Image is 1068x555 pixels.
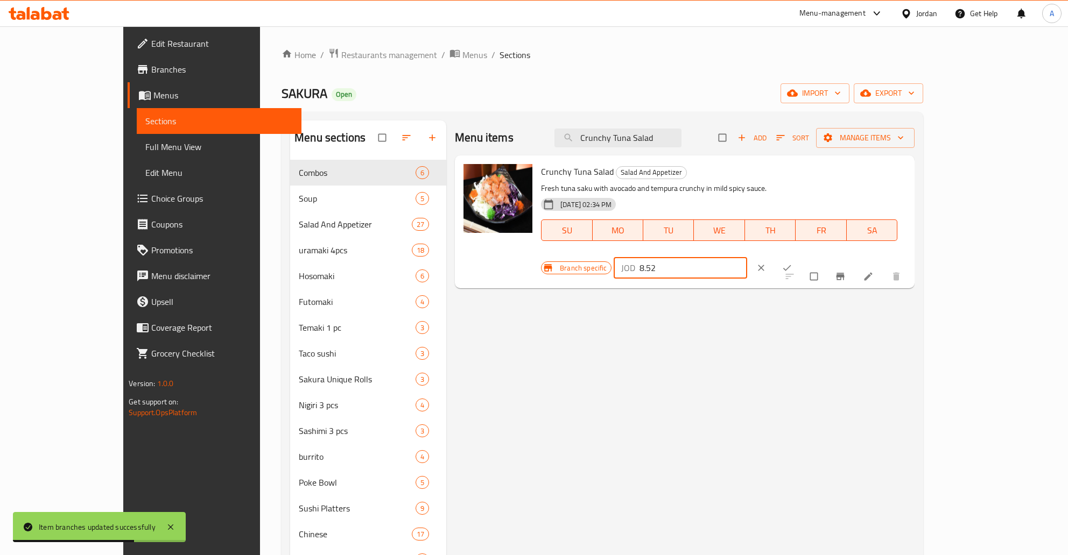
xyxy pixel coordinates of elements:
[546,223,588,238] span: SU
[299,269,416,282] span: Hosomaki
[151,295,293,308] span: Upsell
[412,529,428,539] span: 17
[290,186,446,211] div: Soup5
[290,263,446,289] div: Hosomaki6
[299,424,416,437] span: Sashimi 3 pcs
[712,127,735,148] span: Select section
[775,256,801,280] button: ok
[290,315,446,340] div: Temaki 1 pc3
[294,130,366,146] h2: Menu sections
[416,166,429,179] div: items
[290,418,446,444] div: Sashimi 3 pcs3
[299,192,416,205] span: Soup
[776,132,809,144] span: Sort
[290,340,446,366] div: Taco sushi3
[416,476,429,489] div: items
[500,48,530,61] span: Sections
[128,82,301,108] a: Menus
[151,244,293,257] span: Promotions
[416,373,429,386] div: items
[416,399,429,411] div: items
[299,502,416,515] span: Sushi Platters
[299,528,412,540] div: Chinese
[749,256,775,280] button: clear
[290,392,446,418] div: Nigiri 3 pcs4
[554,129,681,147] input: search
[299,166,416,179] span: Combos
[412,245,428,255] span: 18
[328,48,437,62] a: Restaurants management
[137,160,301,186] a: Edit Menu
[151,347,293,360] span: Grocery Checklist
[789,87,841,100] span: import
[541,182,897,195] p: Fresh tuna saku with avocado and tempura crunchy in mild spicy sauce.
[416,347,429,360] div: items
[128,211,301,237] a: Coupons
[851,223,893,238] span: SA
[412,219,428,230] span: 27
[128,289,301,315] a: Upsell
[416,450,429,463] div: items
[299,347,416,360] span: Taco sushi
[137,134,301,160] a: Full Menu View
[735,130,769,146] button: Add
[541,219,592,241] button: SU
[616,166,686,179] span: Salad And Appetizer
[128,186,301,211] a: Choice Groups
[299,399,416,411] span: Nigiri 3 pcs
[157,376,173,390] span: 1.0.0
[854,83,923,103] button: export
[828,265,854,288] button: Branch-specific-item
[416,321,429,334] div: items
[39,521,156,533] div: Item branches updated successfully
[128,315,301,340] a: Coverage Report
[769,130,816,146] span: Sort items
[416,452,428,462] span: 4
[129,376,155,390] span: Version:
[282,48,923,62] nav: breadcrumb
[145,115,293,127] span: Sections
[299,218,412,231] div: Salad And Appetizer
[847,219,897,241] button: SA
[290,237,446,263] div: uramaki 4pcs18
[781,83,849,103] button: import
[290,495,446,521] div: Sushi Platters9
[128,56,301,82] a: Branches
[290,160,446,186] div: Combos6
[1050,8,1054,19] span: A
[593,219,643,241] button: MO
[643,219,694,241] button: TU
[616,166,687,179] div: Salad And Appetizer
[137,108,301,134] a: Sections
[463,164,532,233] img: Crunchy Tuna Salad
[151,321,293,334] span: Coverage Report
[412,528,429,540] div: items
[416,374,428,385] span: 3
[416,194,428,204] span: 5
[151,192,293,205] span: Choice Groups
[290,469,446,495] div: Poke Bowl5
[884,265,910,288] button: delete
[735,130,769,146] span: Add item
[416,348,428,359] span: 3
[816,128,915,148] button: Manage items
[412,218,429,231] div: items
[698,223,740,238] span: WE
[332,88,356,101] div: Open
[455,130,514,146] h2: Menu items
[341,48,437,61] span: Restaurants management
[299,244,412,257] span: uramaki 4pcs
[749,223,791,238] span: TH
[416,297,428,307] span: 4
[774,130,812,146] button: Sort
[648,223,690,238] span: TU
[299,450,416,463] span: burrito
[804,266,826,287] span: Select to update
[299,373,416,386] div: Sakura Unique Rolls
[441,48,445,61] li: /
[541,163,614,180] span: Crunchy Tuna Salad
[153,89,293,102] span: Menus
